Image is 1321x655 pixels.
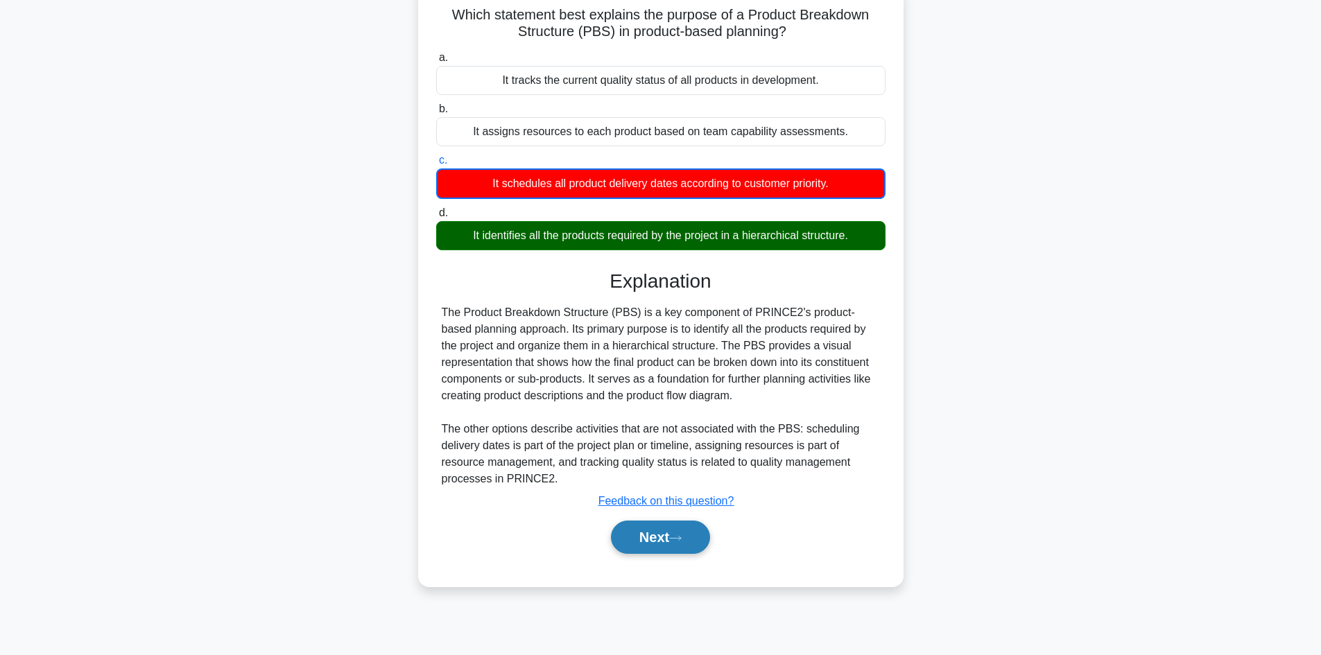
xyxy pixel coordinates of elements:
span: d. [439,207,448,218]
div: It identifies all the products required by the project in a hierarchical structure. [436,221,886,250]
h3: Explanation [444,270,877,293]
div: The Product Breakdown Structure (PBS) is a key component of PRINCE2's product-based planning appr... [442,304,880,487]
button: Next [611,521,710,554]
div: It tracks the current quality status of all products in development. [436,66,886,95]
h5: Which statement best explains the purpose of a Product Breakdown Structure (PBS) in product-based... [435,6,887,41]
span: a. [439,51,448,63]
span: c. [439,154,447,166]
span: b. [439,103,448,114]
div: It assigns resources to each product based on team capability assessments. [436,117,886,146]
div: It schedules all product delivery dates according to customer priority. [436,168,886,199]
a: Feedback on this question? [598,495,734,507]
